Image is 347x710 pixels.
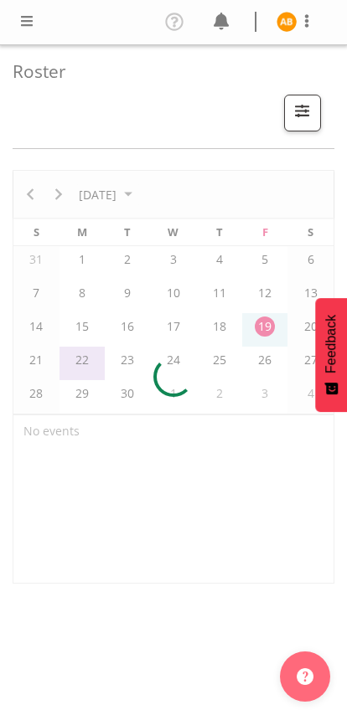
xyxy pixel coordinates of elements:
[13,62,321,81] h4: Roster
[315,298,347,412] button: Feedback - Show survey
[277,12,297,32] img: angela-burrill10486.jpg
[284,95,321,131] button: Filter Shifts
[324,315,339,373] span: Feedback
[297,668,313,685] img: help-xxl-2.png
